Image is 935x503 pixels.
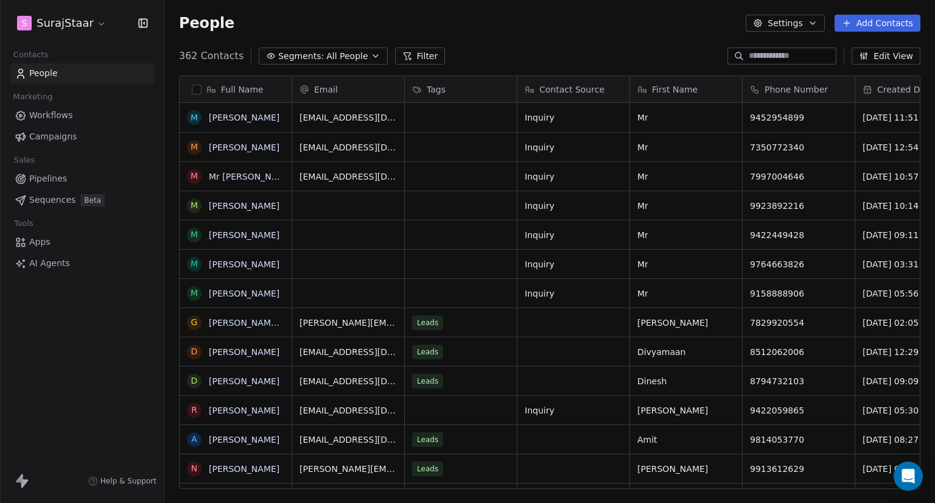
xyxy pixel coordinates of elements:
span: S [22,17,27,29]
span: Amit [637,434,735,446]
a: Pipelines [10,169,154,189]
span: Leads [412,315,443,330]
span: 9422059865 [750,404,847,417]
span: Inquiry [525,200,622,212]
button: Edit View [852,47,920,65]
span: 9158888906 [750,287,847,300]
span: Contacts [8,46,54,64]
span: Phone Number [765,83,828,96]
span: People [29,67,58,80]
span: People [179,14,234,32]
div: G [191,316,198,329]
span: Email [314,83,338,96]
div: M [191,228,198,241]
span: Leads [412,462,443,476]
a: [PERSON_NAME] [209,406,279,415]
span: Inquiry [525,141,622,153]
span: [PERSON_NAME] [637,463,735,475]
a: [PERSON_NAME] [209,347,279,357]
a: [PERSON_NAME] [209,201,279,211]
a: Help & Support [88,476,156,486]
span: Inquiry [525,258,622,270]
span: 9913612629 [750,463,847,475]
a: Workflows [10,105,154,125]
div: A [191,433,197,446]
span: Help & Support [100,476,156,486]
span: Segments: [278,50,324,63]
div: N [191,462,197,475]
a: [PERSON_NAME] [209,259,279,269]
span: 8512062006 [750,346,847,358]
span: Sequences [29,194,75,206]
span: [EMAIL_ADDRESS][DOMAIN_NAME] [299,171,397,183]
span: Tags [427,83,446,96]
div: M [191,287,198,300]
span: 362 Contacts [179,49,243,63]
span: Leads [412,432,443,447]
a: [PERSON_NAME] [209,376,279,386]
span: 8794732103 [750,375,847,387]
span: Inquiry [525,229,622,241]
div: M [191,199,198,212]
span: [EMAIL_ADDRESS][DOMAIN_NAME] [299,434,397,446]
span: 9452954899 [750,111,847,124]
span: Pipelines [29,172,67,185]
a: [PERSON_NAME] [209,435,279,445]
span: Inquiry [525,171,622,183]
span: First Name [652,83,698,96]
div: D [191,375,198,387]
button: Add Contacts [835,15,920,32]
span: 9422449428 [750,229,847,241]
a: Mr [PERSON_NAME] [209,172,293,181]
a: Apps [10,232,154,252]
span: Tools [9,214,38,233]
span: 7350772340 [750,141,847,153]
a: [PERSON_NAME] [209,230,279,240]
a: [PERSON_NAME] [209,289,279,298]
span: Inquiry [525,287,622,300]
span: [EMAIL_ADDRESS][DOMAIN_NAME] [299,111,397,124]
span: Mr [637,258,735,270]
div: Tags [405,76,517,102]
span: Contact Source [539,83,604,96]
a: [PERSON_NAME] [209,113,279,122]
span: Mr [637,141,735,153]
span: Divyamaan [637,346,735,358]
div: D [191,345,198,358]
span: 9764663826 [750,258,847,270]
span: Inquiry [525,404,622,417]
a: Campaigns [10,127,154,147]
div: M [191,111,198,124]
span: Inquiry [525,111,622,124]
div: R [191,404,197,417]
div: Phone Number [743,76,855,102]
div: First Name [630,76,742,102]
a: [PERSON_NAME] [209,142,279,152]
div: Open Intercom Messenger [894,462,923,491]
button: Settings [746,15,824,32]
span: 7829920554 [750,317,847,329]
span: [PERSON_NAME][EMAIL_ADDRESS][DOMAIN_NAME] [299,317,397,329]
a: [PERSON_NAME] [209,464,279,474]
span: [PERSON_NAME][EMAIL_ADDRESS][DOMAIN_NAME] [299,463,397,475]
div: Full Name [180,76,292,102]
div: Contact Source [517,76,629,102]
div: grid [180,103,292,490]
button: SSurajStaar [15,13,109,33]
span: All People [326,50,368,63]
span: Leads [412,374,443,389]
span: [EMAIL_ADDRESS][DOMAIN_NAME] [299,346,397,358]
span: Beta [80,194,105,206]
a: SequencesBeta [10,190,154,210]
div: M [191,258,198,270]
span: Apps [29,236,51,248]
span: Mr [637,229,735,241]
span: Dinesh [637,375,735,387]
span: Full Name [221,83,264,96]
span: [PERSON_NAME] [637,317,735,329]
span: [PERSON_NAME] [637,404,735,417]
span: Mr [637,287,735,300]
span: SurajStaar [37,15,94,31]
span: Marketing [8,88,58,106]
a: [PERSON_NAME] C C [209,318,297,328]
